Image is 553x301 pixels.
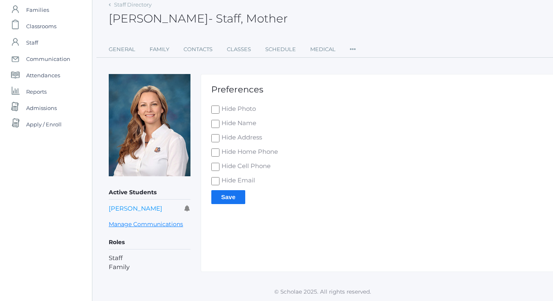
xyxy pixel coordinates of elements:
[26,116,62,133] span: Apply / Enroll
[109,236,190,249] h5: Roles
[219,104,256,115] span: Hide Photo
[109,74,190,176] img: Jessica Diaz
[26,18,56,34] span: Classrooms
[211,120,219,128] input: Hide Name
[26,51,70,67] span: Communication
[211,190,245,204] input: Save
[150,41,169,58] a: Family
[109,186,190,200] h5: Active Students
[109,263,190,272] li: Family
[211,177,219,185] input: Hide Email
[109,220,183,229] a: Manage Communications
[211,134,219,142] input: Hide Address
[109,254,190,263] li: Staff
[219,147,278,157] span: Hide Home Phone
[184,41,213,58] a: Contacts
[26,34,38,51] span: Staff
[114,1,152,8] a: Staff Directory
[219,119,256,129] span: Hide Name
[219,176,255,186] span: Hide Email
[26,83,47,100] span: Reports
[211,106,219,114] input: Hide Photo
[265,41,296,58] a: Schedule
[92,288,553,296] p: © Scholae 2025. All rights reserved.
[26,2,49,18] span: Families
[227,41,251,58] a: Classes
[109,204,162,212] a: [PERSON_NAME]
[211,148,219,157] input: Hide Home Phone
[211,163,219,171] input: Hide Cell Phone
[26,67,60,83] span: Attendances
[26,100,57,116] span: Admissions
[109,41,135,58] a: General
[310,41,336,58] a: Medical
[184,205,190,211] i: Receives communications for this student
[109,12,288,25] h2: [PERSON_NAME]
[219,133,262,143] span: Hide Address
[208,11,288,25] span: - Staff, Mother
[219,162,271,172] span: Hide Cell Phone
